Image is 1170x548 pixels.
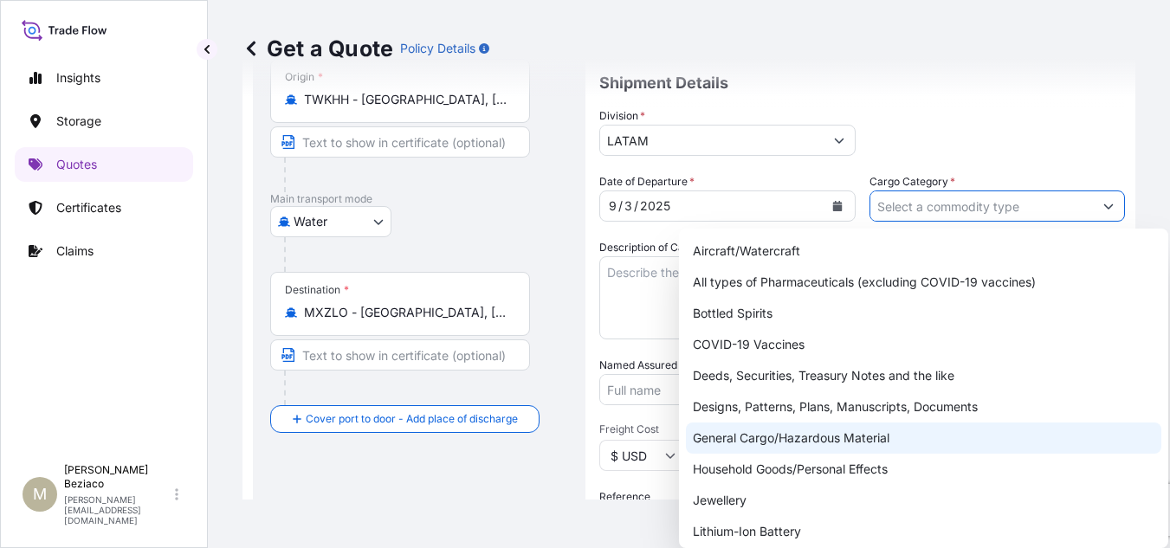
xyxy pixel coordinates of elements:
[686,267,1161,298] div: All types of Pharmaceuticals (excluding COVID-19 vaccines)
[270,126,530,158] input: Text to appear on certificate
[270,192,568,206] p: Main transport mode
[599,488,650,506] label: Reference
[600,374,824,405] input: Full name
[686,360,1161,391] div: Deeds, Securities, Treasury Notes and the like
[599,422,856,436] span: Freight Cost
[56,199,121,216] p: Certificates
[870,190,1094,222] input: Select a commodity type
[618,196,623,216] div: /
[599,357,684,374] label: Named Assured
[304,91,508,108] input: Origin
[56,242,94,260] p: Claims
[270,206,391,237] button: Select transport
[64,463,171,491] p: [PERSON_NAME] Beziaco
[270,339,530,371] input: Text to appear on certificate
[64,494,171,525] p: [PERSON_NAME][EMAIL_ADDRESS][DOMAIN_NAME]
[400,40,475,57] p: Policy Details
[56,69,100,87] p: Insights
[304,304,508,321] input: Destination
[600,125,824,156] input: Type to search division
[56,156,97,173] p: Quotes
[285,283,349,297] div: Destination
[242,35,393,62] p: Get a Quote
[686,422,1161,454] div: General Cargo/Hazardous Material
[607,196,618,216] div: month,
[294,213,327,230] span: Water
[686,516,1161,547] div: Lithium-Ion Battery
[599,107,645,125] label: Division
[599,239,708,256] label: Description of Cargo
[306,410,518,428] span: Cover port to door - Add place of discharge
[869,173,955,190] label: Cargo Category
[824,125,855,156] button: Show suggestions
[599,173,695,190] span: Date of Departure
[1093,190,1124,222] button: Show suggestions
[56,113,101,130] p: Storage
[638,196,672,216] div: year,
[686,485,1161,516] div: Jewellery
[33,486,47,503] span: M
[686,329,1161,360] div: COVID-19 Vaccines
[623,196,634,216] div: day,
[634,196,638,216] div: /
[686,298,1161,329] div: Bottled Spirits
[686,235,1161,267] div: Aircraft/Watercraft
[824,192,851,220] button: Calendar
[686,391,1161,422] div: Designs, Patterns, Plans, Manuscripts, Documents
[686,454,1161,485] div: Household Goods/Personal Effects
